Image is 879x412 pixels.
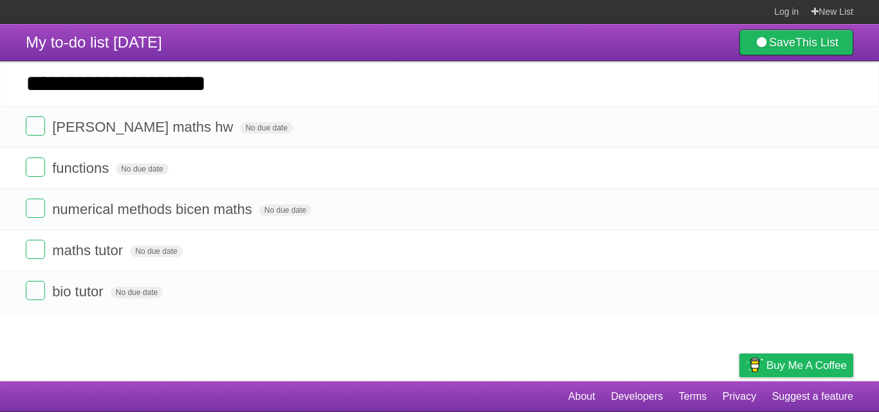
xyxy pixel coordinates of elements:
[26,33,162,51] span: My to-do list [DATE]
[679,384,707,409] a: Terms
[723,384,756,409] a: Privacy
[26,240,45,259] label: Done
[130,246,182,257] span: No due date
[116,163,168,175] span: No due date
[795,36,838,49] b: This List
[772,384,853,409] a: Suggest a feature
[766,354,847,377] span: Buy me a coffee
[26,157,45,177] label: Done
[259,204,311,216] span: No due date
[52,119,236,135] span: [PERSON_NAME] maths hw
[739,30,853,55] a: SaveThis List
[739,354,853,377] a: Buy me a coffee
[26,116,45,136] label: Done
[568,384,595,409] a: About
[52,201,255,217] span: numerical methods bicen maths
[240,122,292,134] span: No due date
[111,287,163,298] span: No due date
[52,160,112,176] span: functions
[26,199,45,218] label: Done
[746,354,763,376] img: Buy me a coffee
[52,242,126,258] span: maths tutor
[52,283,107,300] span: bio tutor
[611,384,663,409] a: Developers
[26,281,45,300] label: Done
